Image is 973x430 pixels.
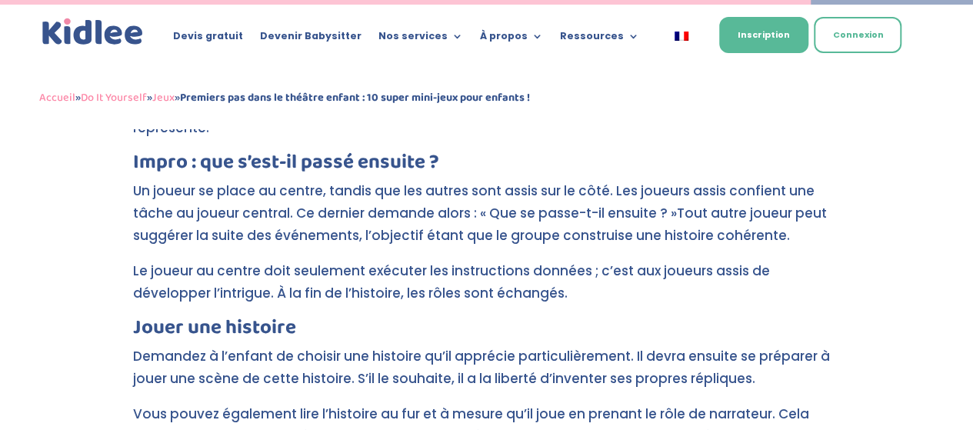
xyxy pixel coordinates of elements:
[133,152,841,180] h3: Impro : que s’est-il passé ensuite ?
[480,31,543,48] a: À propos
[180,88,530,107] strong: Premiers pas dans le théâtre enfant : 10 super mini-jeux pour enfants !
[260,31,362,48] a: Devenir Babysitter
[133,260,841,318] p: Le joueur au centre doit seulement exécuter les instructions données ; c’est aux joueurs assis de...
[133,180,841,260] p: Un joueur se place au centre, tandis que les autres sont assis sur le côté. Les joueurs assis con...
[81,88,147,107] a: Do It Yourself
[39,88,75,107] a: Accueil
[39,15,147,48] a: Kidlee Logo
[675,32,688,41] img: Français
[378,31,463,48] a: Nos services
[173,31,243,48] a: Devis gratuit
[133,318,841,345] h3: Jouer une histoire
[560,31,639,48] a: Ressources
[39,88,530,107] span: » » »
[133,345,841,403] p: Demandez à l’enfant de choisir une histoire qu’il apprécie particulièrement. Il devra ensuite se ...
[152,88,175,107] a: Jeux
[719,17,808,53] a: Inscription
[814,17,901,53] a: Connexion
[39,15,147,48] img: logo_kidlee_bleu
